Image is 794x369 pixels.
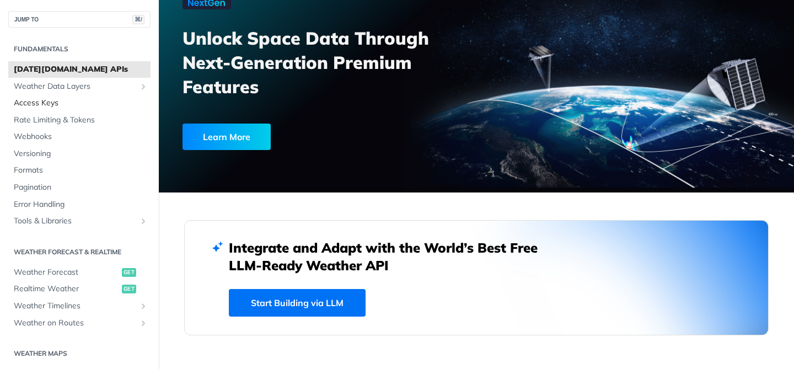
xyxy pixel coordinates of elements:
a: Versioning [8,146,151,162]
a: Weather on RoutesShow subpages for Weather on Routes [8,315,151,331]
span: Pagination [14,182,148,193]
a: Access Keys [8,95,151,111]
span: Error Handling [14,199,148,210]
span: Weather on Routes [14,318,136,329]
span: Tools & Libraries [14,216,136,227]
span: [DATE][DOMAIN_NAME] APIs [14,64,148,75]
span: Webhooks [14,131,148,142]
a: Tools & LibrariesShow subpages for Tools & Libraries [8,213,151,229]
span: Realtime Weather [14,284,119,295]
h2: Integrate and Adapt with the World’s Best Free LLM-Ready Weather API [229,239,554,274]
button: Show subpages for Weather Data Layers [139,82,148,91]
button: Show subpages for Weather Timelines [139,302,148,311]
span: ⌘/ [132,15,144,24]
a: Rate Limiting & Tokens [8,112,151,129]
a: Start Building via LLM [229,289,366,317]
span: Versioning [14,148,148,159]
a: Realtime Weatherget [8,281,151,297]
a: Pagination [8,179,151,196]
h2: Weather Maps [8,349,151,359]
span: Weather Data Layers [14,81,136,92]
a: Learn More [183,124,427,150]
div: Learn More [183,124,271,150]
span: Formats [14,165,148,176]
a: Weather Forecastget [8,264,151,281]
span: Access Keys [14,98,148,109]
h2: Fundamentals [8,44,151,54]
span: Weather Timelines [14,301,136,312]
a: Error Handling [8,196,151,213]
a: Weather Data LayersShow subpages for Weather Data Layers [8,78,151,95]
span: get [122,268,136,277]
button: JUMP TO⌘/ [8,11,151,28]
span: get [122,285,136,293]
span: Rate Limiting & Tokens [14,115,148,126]
button: Show subpages for Tools & Libraries [139,217,148,226]
a: [DATE][DOMAIN_NAME] APIs [8,61,151,78]
button: Show subpages for Weather on Routes [139,319,148,328]
span: Weather Forecast [14,267,119,278]
a: Webhooks [8,129,151,145]
h2: Weather Forecast & realtime [8,247,151,257]
a: Formats [8,162,151,179]
a: Weather TimelinesShow subpages for Weather Timelines [8,298,151,314]
h3: Unlock Space Data Through Next-Generation Premium Features [183,26,489,99]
